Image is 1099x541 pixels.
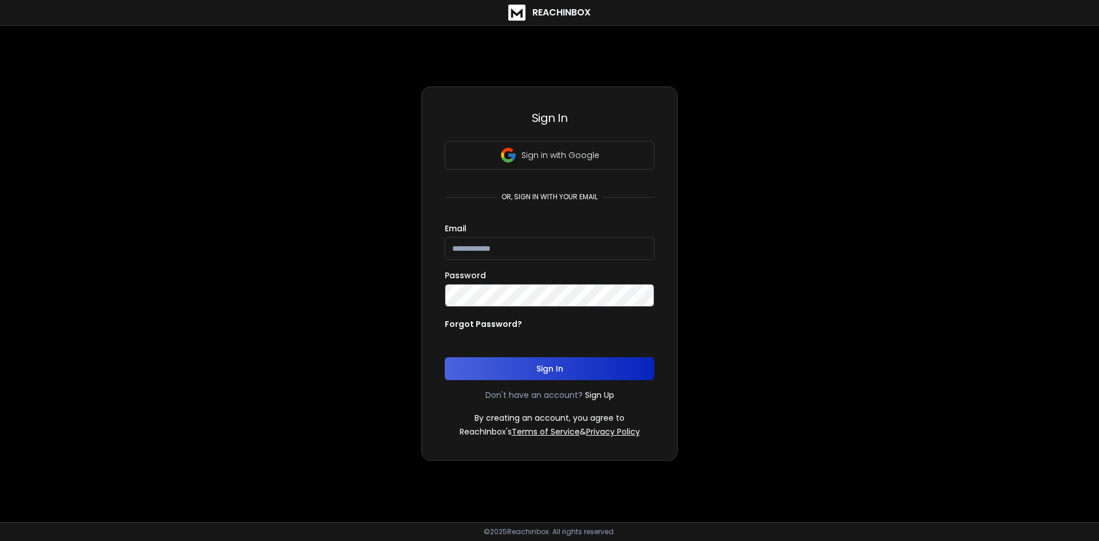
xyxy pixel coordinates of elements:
[485,389,583,401] p: Don't have an account?
[508,5,591,21] a: ReachInbox
[445,224,467,232] label: Email
[445,141,654,169] button: Sign in with Google
[497,192,602,202] p: or, sign in with your email
[475,412,624,424] p: By creating an account, you agree to
[460,426,640,437] p: ReachInbox's &
[484,527,615,536] p: © 2025 Reachinbox. All rights reserved.
[512,426,580,437] a: Terms of Service
[521,149,599,161] p: Sign in with Google
[585,389,614,401] a: Sign Up
[445,318,522,330] p: Forgot Password?
[445,271,486,279] label: Password
[445,110,654,126] h3: Sign In
[508,5,525,21] img: logo
[532,6,591,19] h1: ReachInbox
[586,426,640,437] a: Privacy Policy
[445,357,654,380] button: Sign In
